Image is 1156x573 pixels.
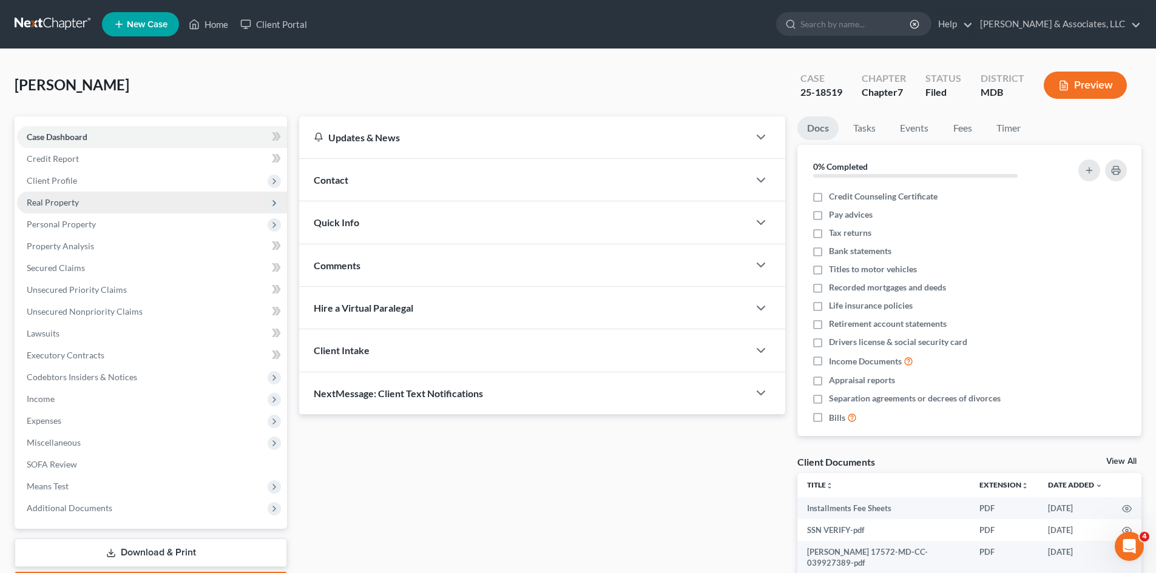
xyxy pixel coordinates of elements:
span: Tax returns [829,227,871,239]
span: Additional Documents [27,503,112,513]
div: Status [925,72,961,85]
td: [DATE] [1038,497,1112,519]
span: NextMessage: Client Text Notifications [314,387,483,399]
span: Contact [314,174,348,186]
a: Titleunfold_more [807,480,833,489]
span: Titles to motor vehicles [829,263,917,275]
a: Credit Report [17,148,287,170]
span: Comments [314,260,360,271]
span: Codebtors Insiders & Notices [27,372,137,382]
span: SOFA Review [27,459,77,469]
span: Drivers license & social security card [829,336,967,348]
div: Updates & News [314,131,734,144]
span: Income [27,394,55,404]
a: Home [183,13,234,35]
a: SOFA Review [17,454,287,475]
div: Chapter [862,72,906,85]
a: Events [890,116,938,140]
span: Lawsuits [27,328,59,338]
a: Download & Print [15,538,287,567]
i: unfold_more [826,482,833,489]
span: Credit Counseling Certificate [829,190,938,203]
span: Pay advices [829,209,873,221]
a: Docs [797,116,839,140]
a: Case Dashboard [17,126,287,148]
td: [DATE] [1038,519,1112,541]
span: Secured Claims [27,263,85,273]
div: District [981,72,1024,85]
a: Lawsuits [17,323,287,344]
div: 25-18519 [800,85,842,99]
span: Unsecured Nonpriority Claims [27,306,143,317]
button: Preview [1044,72,1127,99]
span: Case Dashboard [27,132,87,142]
a: [PERSON_NAME] & Associates, LLC [974,13,1141,35]
span: Bank statements [829,245,891,257]
span: Credit Report [27,153,79,164]
span: Appraisal reports [829,374,895,386]
span: Miscellaneous [27,437,81,447]
td: PDF [970,497,1038,519]
span: Recorded mortgages and deeds [829,281,946,293]
span: Hire a Virtual Paralegal [314,302,413,313]
a: Executory Contracts [17,344,287,366]
span: Executory Contracts [27,350,104,360]
span: Retirement account statements [829,318,947,330]
span: New Case [127,20,167,29]
a: Date Added expand_more [1048,480,1103,489]
a: Timer [987,116,1030,140]
strong: 0% Completed [813,161,868,172]
div: Client Documents [797,455,875,468]
a: Tasks [843,116,885,140]
span: Personal Property [27,219,96,229]
a: Unsecured Priority Claims [17,279,287,301]
a: Help [932,13,973,35]
a: View All [1106,457,1137,466]
a: Fees [943,116,982,140]
span: Property Analysis [27,241,94,251]
span: Real Property [27,197,79,207]
span: Life insurance policies [829,300,913,312]
td: PDF [970,519,1038,541]
a: Extensionunfold_more [979,480,1029,489]
a: Secured Claims [17,257,287,279]
span: Income Documents [829,355,902,367]
td: Installments Fee Sheets [797,497,970,519]
span: Quick Info [314,216,359,228]
span: Unsecured Priority Claims [27,284,127,295]
span: Separation agreements or decrees of divorces [829,392,1001,404]
span: 4 [1140,532,1149,541]
span: Bills [829,412,845,424]
span: 7 [897,86,903,98]
input: Search by name... [800,13,911,35]
div: Chapter [862,85,906,99]
span: Client Profile [27,175,77,186]
a: Client Portal [234,13,313,35]
a: Unsecured Nonpriority Claims [17,301,287,323]
span: Expenses [27,415,61,426]
div: Filed [925,85,961,99]
span: Client Intake [314,344,370,356]
i: expand_more [1095,482,1103,489]
td: SSN VERIFY-pdf [797,519,970,541]
div: MDB [981,85,1024,99]
span: [PERSON_NAME] [15,76,129,93]
a: Property Analysis [17,235,287,257]
div: Case [800,72,842,85]
span: Means Test [27,481,69,491]
iframe: Intercom live chat [1115,532,1144,561]
i: unfold_more [1021,482,1029,489]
